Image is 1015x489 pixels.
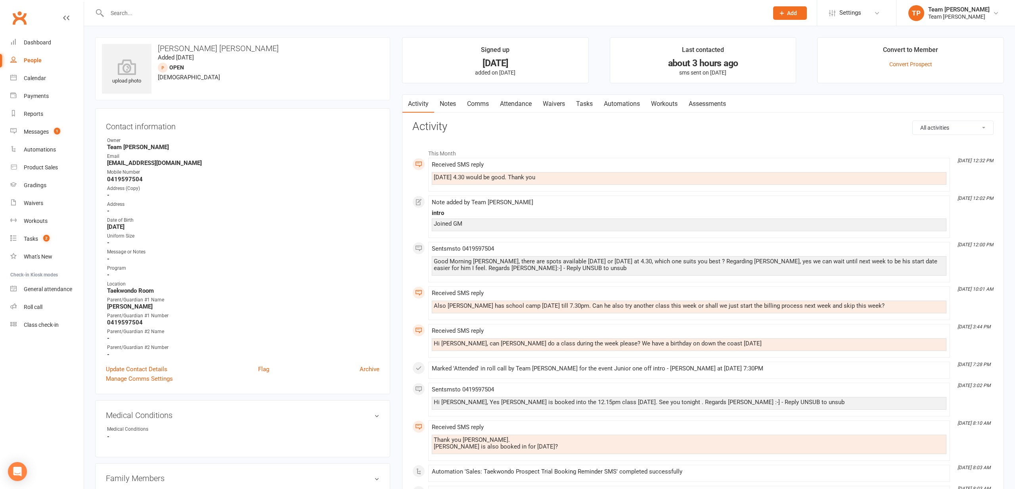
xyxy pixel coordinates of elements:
[958,383,990,388] i: [DATE] 3:02 PM
[958,362,990,367] i: [DATE] 7:28 PM
[107,335,379,342] strong: -
[107,426,172,433] div: Medical Conditions
[107,137,379,144] div: Owner
[10,194,84,212] a: Waivers
[571,95,598,113] a: Tasks
[432,161,946,168] div: Received SMS reply
[10,316,84,334] a: Class kiosk mode
[24,304,42,310] div: Roll call
[683,95,732,113] a: Assessments
[106,119,379,131] h3: Contact information
[102,59,151,85] div: upload photo
[432,424,946,431] div: Received SMS reply
[107,351,379,358] strong: -
[958,158,993,163] i: [DATE] 12:32 PM
[928,13,990,20] div: Team [PERSON_NAME]
[10,8,29,28] a: Clubworx
[24,182,46,188] div: Gradings
[43,235,50,242] span: 2
[494,95,537,113] a: Attendance
[958,324,990,330] i: [DATE] 3:44 PM
[10,230,84,248] a: Tasks 2
[481,45,509,59] div: Signed up
[10,52,84,69] a: People
[10,248,84,266] a: What's New
[432,290,946,297] div: Received SMS reply
[54,128,60,134] span: 1
[158,54,194,61] time: Added [DATE]
[434,174,944,181] div: [DATE] 4.30 would be good. Thank you
[107,207,379,215] strong: -
[412,121,994,133] h3: Activity
[598,95,645,113] a: Automations
[10,87,84,105] a: Payments
[107,344,379,351] div: Parent/Guardian #2 Number
[360,364,379,374] a: Archive
[432,468,946,475] div: Automation 'Sales: Taekwondo Prospect Trial Booking Reminder SMS' completed successfully
[24,128,49,135] div: Messages
[24,75,46,81] div: Calendar
[402,95,434,113] a: Activity
[8,462,27,481] div: Open Intercom Messenger
[106,474,379,483] h3: Family Members
[102,44,383,53] h3: [PERSON_NAME] [PERSON_NAME]
[107,319,379,326] strong: 0419597504
[839,4,861,22] span: Settings
[24,111,43,117] div: Reports
[24,164,58,171] div: Product Sales
[107,239,379,246] strong: -
[24,286,72,292] div: General attendance
[107,201,379,208] div: Address
[106,374,173,384] a: Manage Comms Settings
[10,280,84,298] a: General attendance kiosk mode
[24,146,56,153] div: Automations
[169,64,184,71] span: Open
[10,34,84,52] a: Dashboard
[432,199,946,206] div: Note added by Team [PERSON_NAME]
[107,153,379,160] div: Email
[537,95,571,113] a: Waivers
[928,6,990,13] div: Team [PERSON_NAME]
[434,95,462,113] a: Notes
[24,322,59,328] div: Class check-in
[107,271,379,278] strong: -
[958,196,993,201] i: [DATE] 12:02 PM
[107,312,379,320] div: Parent/Guardian #1 Number
[682,45,724,59] div: Last contacted
[107,296,379,304] div: Parent/Guardian #1 Name
[107,232,379,240] div: Uniform Size
[107,144,379,151] strong: Team [PERSON_NAME]
[889,61,932,67] a: Convert Prospect
[107,433,379,440] strong: -
[106,364,167,374] a: Update Contact Details
[434,399,944,406] div: Hi [PERSON_NAME], Yes [PERSON_NAME] is booked into the 12.15pm class [DATE]. See you tonight . Re...
[24,218,48,224] div: Workouts
[958,242,993,247] i: [DATE] 12:00 PM
[434,340,944,347] div: Hi [PERSON_NAME], can [PERSON_NAME] do a class during the week please? We have a birthday on down...
[10,212,84,230] a: Workouts
[107,223,379,230] strong: [DATE]
[107,192,379,199] strong: -
[434,258,944,272] div: Good Morning [PERSON_NAME], there are spots available [DATE] or [DATE] at 4.30, which one suits y...
[258,364,269,374] a: Flag
[434,221,944,227] div: Joined GM
[24,253,52,260] div: What's New
[10,159,84,176] a: Product Sales
[24,57,42,63] div: People
[432,328,946,334] div: Received SMS reply
[958,286,993,292] i: [DATE] 10:01 AM
[883,45,938,59] div: Convert to Member
[908,5,924,21] div: TP
[10,176,84,194] a: Gradings
[434,437,944,450] div: Thank you [PERSON_NAME]. [PERSON_NAME] is also booked in for [DATE]?
[617,59,789,67] div: about 3 hours ago
[107,185,379,192] div: Address (Copy)
[24,39,51,46] div: Dashboard
[412,145,994,158] li: This Month
[105,8,763,19] input: Search...
[107,176,379,183] strong: 0419597504
[462,95,494,113] a: Comms
[432,386,494,393] span: Sent sms to 0419597504
[107,217,379,224] div: Date of Birth
[410,59,581,67] div: [DATE]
